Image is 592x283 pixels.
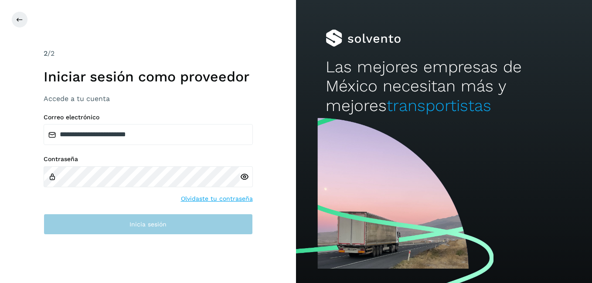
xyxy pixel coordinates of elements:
span: transportistas [387,96,491,115]
div: /2 [44,48,253,59]
h1: Iniciar sesión como proveedor [44,68,253,85]
a: Olvidaste tu contraseña [181,194,253,203]
button: Inicia sesión [44,214,253,235]
span: 2 [44,49,48,57]
h2: Las mejores empresas de México necesitan más y mejores [326,57,562,115]
span: Inicia sesión [129,221,167,227]
h3: Accede a tu cuenta [44,94,253,103]
label: Correo electrónico [44,114,253,121]
label: Contraseña [44,155,253,163]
